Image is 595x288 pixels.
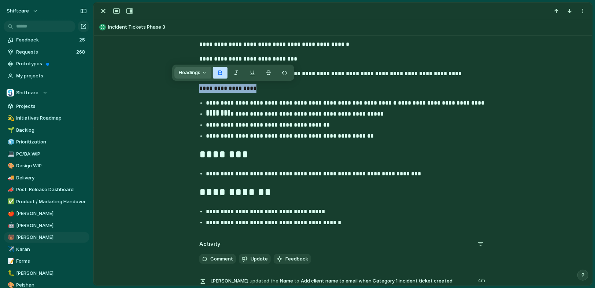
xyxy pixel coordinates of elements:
div: 🤖 [8,221,13,230]
span: Post-Release Dashboard [16,186,87,193]
button: Update [239,254,271,264]
a: 🐻[PERSON_NAME] [4,232,89,243]
span: to [295,277,300,285]
span: Update [251,255,268,263]
span: Backlog [16,127,87,134]
button: 🚚 [7,174,14,182]
span: Prototypes [16,60,87,68]
a: ✈️Karan [4,244,89,255]
span: Name Add client name to email when Category 1 incident ticket created [211,276,473,286]
span: [PERSON_NAME] [211,277,248,285]
span: 4m [478,276,487,284]
a: My projects [4,70,89,81]
a: 🐛[PERSON_NAME] [4,268,89,279]
span: PO/BA WIP [16,150,87,158]
span: My projects [16,72,87,80]
span: Initiatives Roadmap [16,114,87,122]
span: Incident Tickets Phase 3 [108,23,589,31]
button: Comment [199,254,236,264]
span: Delivery [16,174,87,182]
a: 💻PO/BA WIP [4,149,89,160]
span: 268 [76,48,86,56]
span: updated the [250,277,279,285]
div: 💫 [8,114,13,123]
a: 🎨Design WIP [4,160,89,171]
span: Product / Marketing Handover [16,198,87,205]
button: 📝 [7,258,14,265]
button: 📣 [7,186,14,193]
button: 💫 [7,114,14,122]
button: Feedback [274,254,311,264]
div: 🍎 [8,209,13,218]
button: Incident Tickets Phase 3 [97,21,589,33]
div: ✅ [8,197,13,206]
span: [PERSON_NAME] [16,270,87,277]
a: 💫Initiatives Roadmap [4,113,89,124]
a: 📣Post-Release Dashboard [4,184,89,195]
span: Prioritization [16,138,87,146]
div: 🎨 [8,162,13,170]
span: Design WIP [16,162,87,169]
span: [PERSON_NAME] [16,234,87,241]
a: Requests268 [4,47,89,58]
a: Feedback25 [4,34,89,45]
span: shiftcare [7,7,29,15]
h2: Activity [199,240,221,248]
button: Shiftcare [4,87,89,98]
span: Headings [179,69,200,77]
span: Requests [16,48,74,56]
a: 🍎[PERSON_NAME] [4,208,89,219]
div: 💻 [8,150,13,158]
span: Shiftcare [16,89,39,96]
button: 💻 [7,150,14,158]
div: 🌱 [8,126,13,134]
span: Projects [16,103,87,110]
span: Forms [16,258,87,265]
button: 🐛 [7,270,14,277]
span: [PERSON_NAME] [16,222,87,229]
button: ✅ [7,198,14,205]
a: Prototypes [4,58,89,69]
a: 🤖[PERSON_NAME] [4,220,89,231]
button: 🧊 [7,138,14,146]
a: 🌱Backlog [4,125,89,136]
div: ✈️ [8,245,13,254]
button: ✈️ [7,246,14,253]
button: 🎨 [7,162,14,169]
button: Headings [174,67,211,79]
a: 🧊Prioritization [4,136,89,147]
span: Feedback [16,36,77,44]
span: Comment [210,255,233,263]
button: 🐻 [7,234,14,241]
span: Karan [16,246,87,253]
div: 📝 [8,257,13,266]
div: 📣 [8,186,13,194]
div: 🚚 [8,174,13,182]
span: Feedback [285,255,308,263]
span: 25 [79,36,86,44]
a: ✅Product / Marketing Handover [4,196,89,207]
button: shiftcare [3,5,42,17]
div: 🐻 [8,233,13,242]
span: [PERSON_NAME] [16,210,87,217]
button: 🤖 [7,222,14,229]
a: 🚚Delivery [4,172,89,183]
button: 🍎 [7,210,14,217]
a: 📝Forms [4,256,89,267]
a: Projects [4,101,89,112]
div: 🐛 [8,269,13,277]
